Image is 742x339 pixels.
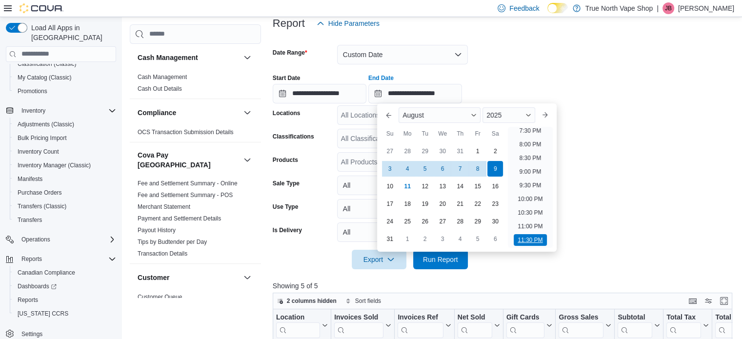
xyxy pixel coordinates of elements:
[452,143,468,159] div: day-31
[417,231,433,247] div: day-2
[687,295,699,307] button: Keyboard shortcuts
[435,231,450,247] div: day-3
[18,148,59,156] span: Inventory Count
[10,279,120,293] a: Dashboards
[355,297,381,305] span: Sort fields
[287,297,337,305] span: 2 columns hidden
[337,199,468,219] button: All
[14,72,116,83] span: My Catalog (Classic)
[241,154,253,166] button: Cova Pay [GEOGRAPHIC_DATA]
[138,192,233,199] a: Fee and Settlement Summary - POS
[14,280,116,292] span: Dashboards
[10,213,120,227] button: Transfers
[138,215,221,222] span: Payment and Settlement Details
[559,313,603,322] div: Gross Sales
[18,234,116,245] span: Operations
[138,191,233,199] span: Fee and Settlement Summary - POS
[18,161,91,169] span: Inventory Manager (Classic)
[559,313,611,338] button: Gross Sales
[138,108,240,118] button: Compliance
[14,72,76,83] a: My Catalog (Classic)
[618,313,652,322] div: Subtotal
[21,107,45,115] span: Inventory
[382,126,398,141] div: Su
[417,214,433,229] div: day-26
[458,313,500,338] button: Net Sold
[470,126,485,141] div: Fr
[138,293,182,301] span: Customer Queue
[130,71,261,99] div: Cash Management
[506,313,553,338] button: Gift Cards
[21,236,50,243] span: Operations
[368,74,394,82] label: End Date
[352,250,406,269] button: Export
[138,179,238,187] span: Fee and Settlement Summary - Online
[18,282,57,290] span: Dashboards
[18,269,75,277] span: Canadian Compliance
[328,19,380,28] span: Hide Parameters
[14,200,116,212] span: Transfers (Classic)
[27,23,116,42] span: Load All Apps in [GEOGRAPHIC_DATA]
[486,111,501,119] span: 2025
[702,295,714,307] button: Display options
[666,313,709,338] button: Total Tax
[14,200,70,212] a: Transfers (Classic)
[273,295,341,307] button: 2 columns hidden
[273,156,298,164] label: Products
[435,143,450,159] div: day-30
[382,179,398,194] div: day-10
[138,250,187,258] span: Transaction Details
[10,118,120,131] button: Adjustments (Classic)
[14,119,78,130] a: Adjustments (Classic)
[337,45,468,64] button: Custom Date
[458,313,492,322] div: Net Sold
[516,139,545,150] li: 8:00 PM
[400,143,415,159] div: day-28
[10,131,120,145] button: Bulk Pricing Import
[14,308,72,319] a: [US_STATE] CCRS
[14,58,116,70] span: Classification (Classic)
[2,104,120,118] button: Inventory
[130,291,261,307] div: Customer
[14,119,116,130] span: Adjustments (Classic)
[273,226,302,234] label: Is Delivery
[273,179,300,187] label: Sale Type
[487,126,503,141] div: Sa
[382,196,398,212] div: day-17
[452,196,468,212] div: day-21
[14,308,116,319] span: Washington CCRS
[14,294,42,306] a: Reports
[10,71,120,84] button: My Catalog (Classic)
[138,73,187,81] span: Cash Management
[18,202,66,210] span: Transfers (Classic)
[10,84,120,98] button: Promotions
[516,152,545,164] li: 8:30 PM
[18,105,49,117] button: Inventory
[138,238,207,246] span: Tips by Budtender per Day
[537,107,553,123] button: Next month
[138,150,240,170] button: Cova Pay [GEOGRAPHIC_DATA]
[435,214,450,229] div: day-27
[514,193,546,205] li: 10:00 PM
[313,14,383,33] button: Hide Parameters
[14,85,116,97] span: Promotions
[402,111,424,119] span: August
[130,178,261,263] div: Cova Pay [GEOGRAPHIC_DATA]
[273,49,307,57] label: Date Range
[138,215,221,222] a: Payment and Settlement Details
[487,143,503,159] div: day-2
[21,330,42,338] span: Settings
[138,53,240,62] button: Cash Management
[662,2,674,14] div: Jeff Butcher
[665,2,672,14] span: JB
[18,175,42,183] span: Manifests
[18,74,72,81] span: My Catalog (Classic)
[10,199,120,213] button: Transfers (Classic)
[435,179,450,194] div: day-13
[14,160,95,171] a: Inventory Manager (Classic)
[413,250,468,269] button: Run Report
[273,203,298,211] label: Use Type
[138,226,176,234] span: Payout History
[487,161,503,177] div: day-9
[130,126,261,142] div: Compliance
